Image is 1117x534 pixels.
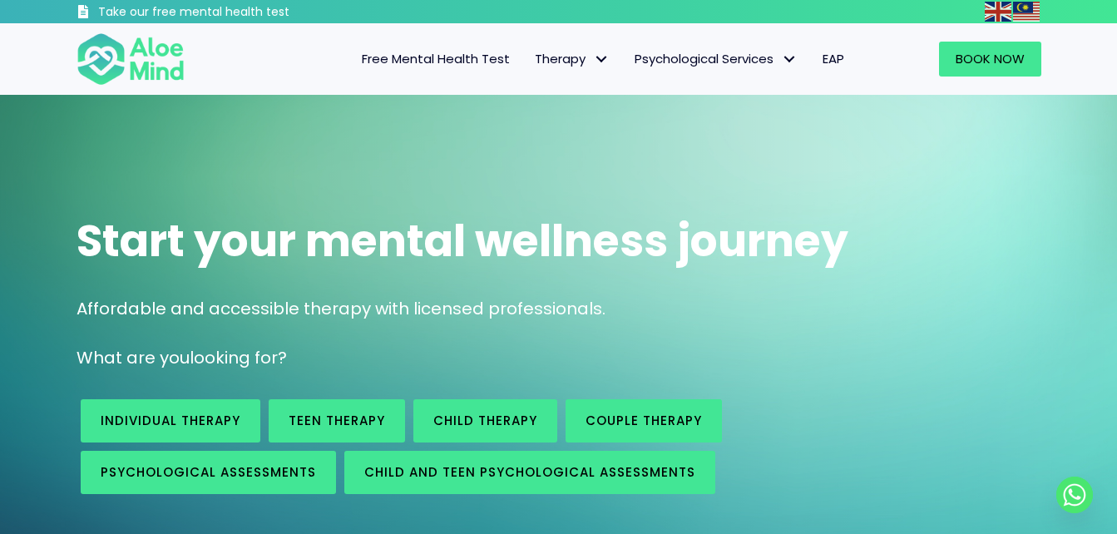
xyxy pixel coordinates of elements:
span: Free Mental Health Test [362,50,510,67]
a: Couple therapy [566,399,722,443]
a: Teen Therapy [269,399,405,443]
span: Child Therapy [433,412,537,429]
img: Aloe mind Logo [77,32,185,87]
img: ms [1013,2,1040,22]
a: TherapyTherapy: submenu [522,42,622,77]
span: Psychological Services: submenu [778,47,802,72]
span: Therapy [535,50,610,67]
a: English [985,2,1013,21]
span: Couple therapy [586,412,702,429]
p: Affordable and accessible therapy with licensed professionals. [77,297,1041,321]
span: Therapy: submenu [590,47,614,72]
a: Book Now [939,42,1041,77]
span: Individual therapy [101,412,240,429]
span: Psychological Services [635,50,798,67]
a: EAP [810,42,857,77]
span: looking for? [190,346,287,369]
h3: Take our free mental health test [98,4,378,21]
a: Child and Teen Psychological assessments [344,451,715,494]
a: Take our free mental health test [77,4,378,23]
a: Child Therapy [413,399,557,443]
span: Psychological assessments [101,463,316,481]
span: Book Now [956,50,1025,67]
span: Start your mental wellness journey [77,210,848,271]
nav: Menu [206,42,857,77]
a: Psychological ServicesPsychological Services: submenu [622,42,810,77]
a: Free Mental Health Test [349,42,522,77]
a: Psychological assessments [81,451,336,494]
span: Child and Teen Psychological assessments [364,463,695,481]
a: Malay [1013,2,1041,21]
a: Individual therapy [81,399,260,443]
img: en [985,2,1011,22]
span: EAP [823,50,844,67]
a: Whatsapp [1056,477,1093,513]
span: What are you [77,346,190,369]
span: Teen Therapy [289,412,385,429]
